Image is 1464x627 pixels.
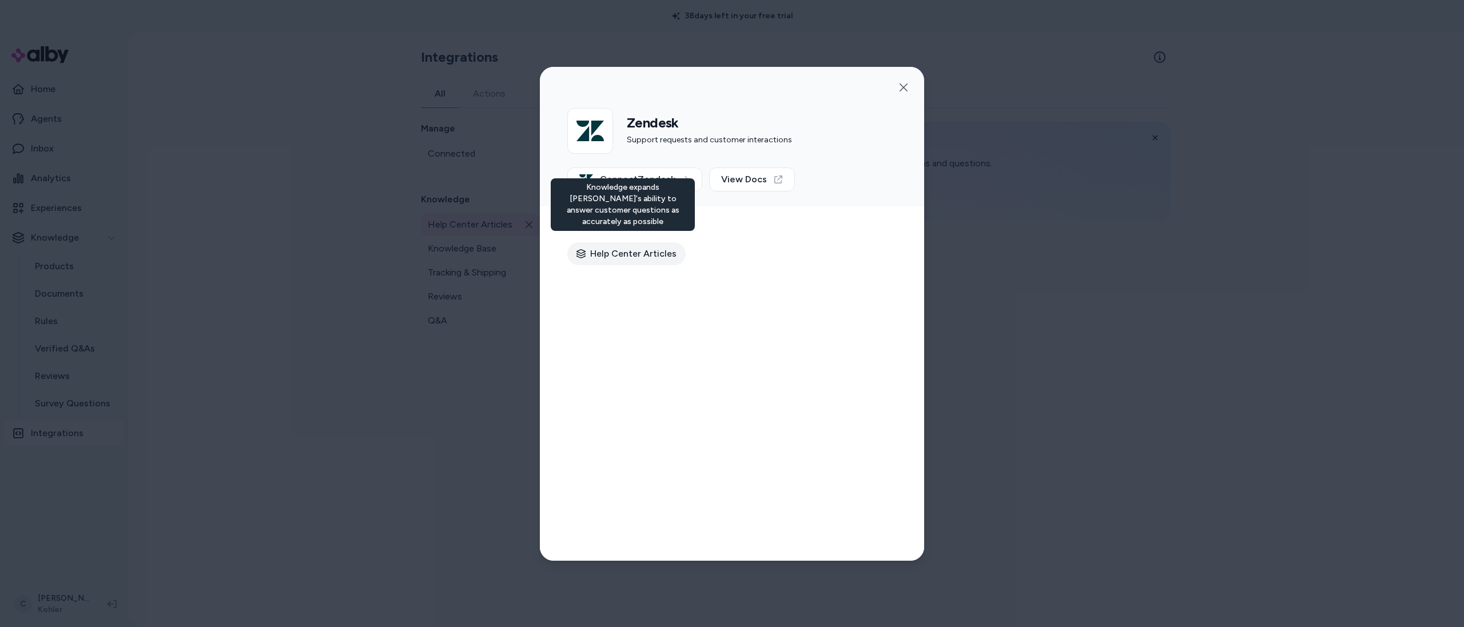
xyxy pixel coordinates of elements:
[721,173,767,186] span: View Docs
[558,182,688,227] p: Knowledge expands [PERSON_NAME]'s ability to answer customer questions as accurately as possible
[627,114,792,131] h2: Zendesk
[567,219,629,233] p: Knowledge
[627,134,792,147] p: Support requests and customer interactions
[590,247,677,261] span: Help Center Articles
[600,173,675,186] span: Connect Zendesk
[567,167,702,191] button: ConnectZendesk
[709,167,795,191] a: View Docs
